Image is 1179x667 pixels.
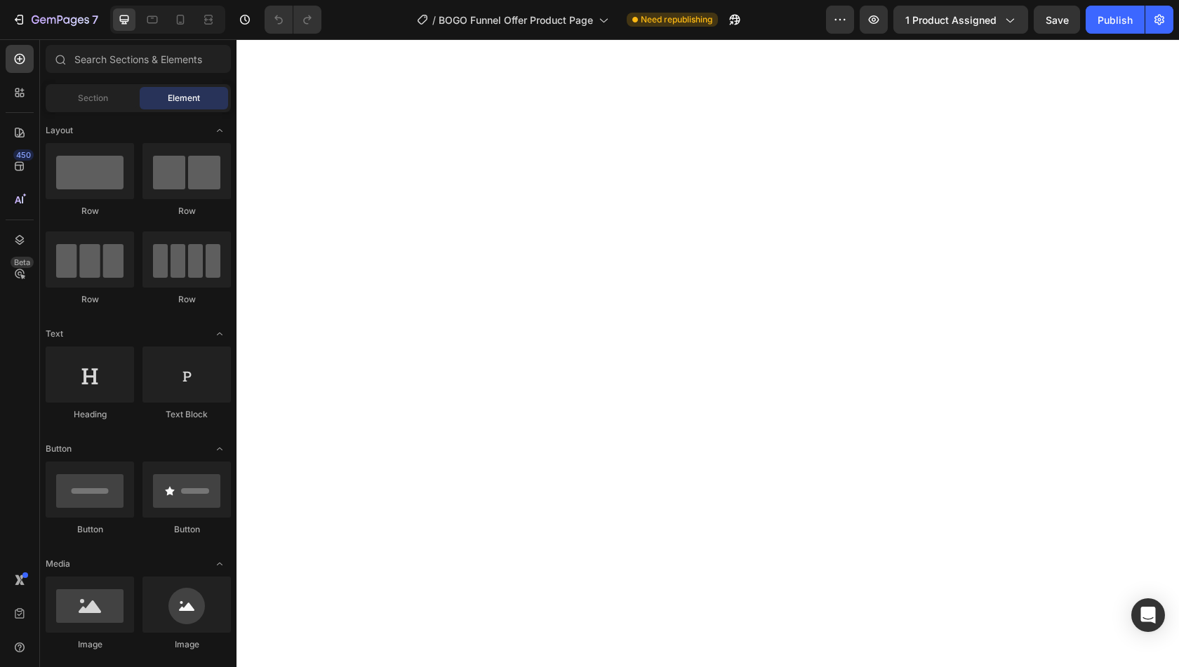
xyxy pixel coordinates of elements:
[208,438,231,460] span: Toggle open
[46,124,73,137] span: Layout
[641,13,712,26] span: Need republishing
[46,523,134,536] div: Button
[237,39,1179,667] iframe: Design area
[1098,13,1133,27] div: Publish
[92,11,98,28] p: 7
[432,13,436,27] span: /
[168,92,200,105] span: Element
[208,323,231,345] span: Toggle open
[142,205,231,217] div: Row
[46,558,70,570] span: Media
[1131,598,1165,632] div: Open Intercom Messenger
[893,6,1028,34] button: 1 product assigned
[46,408,134,421] div: Heading
[208,119,231,142] span: Toggle open
[439,13,593,27] span: BOGO Funnel Offer Product Page
[1086,6,1145,34] button: Publish
[46,328,63,340] span: Text
[78,92,108,105] span: Section
[142,638,231,651] div: Image
[46,443,72,455] span: Button
[46,293,134,306] div: Row
[142,408,231,421] div: Text Block
[905,13,997,27] span: 1 product assigned
[46,638,134,651] div: Image
[1046,14,1069,26] span: Save
[142,293,231,306] div: Row
[208,553,231,575] span: Toggle open
[142,523,231,536] div: Button
[6,6,105,34] button: 7
[13,149,34,161] div: 450
[265,6,321,34] div: Undo/Redo
[46,205,134,217] div: Row
[46,45,231,73] input: Search Sections & Elements
[11,257,34,268] div: Beta
[1034,6,1080,34] button: Save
